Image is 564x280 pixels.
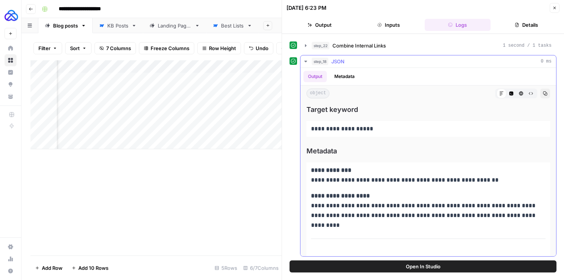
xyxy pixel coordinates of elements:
button: Inputs [355,19,421,31]
img: AUQ Logo [5,9,18,22]
a: Insights [5,66,17,78]
button: Metadata [330,71,359,82]
span: Row Height [209,44,236,52]
span: object [306,89,329,98]
span: Undo [256,44,268,52]
button: Help + Support [5,265,17,277]
span: Add Row [42,264,62,272]
a: Home [5,42,17,54]
a: KB Posts [93,18,143,33]
div: 5 Rows [212,262,240,274]
button: Add 10 Rows [67,262,113,274]
div: 6/7 Columns [240,262,282,274]
button: 0 ms [300,55,556,67]
a: Blog posts [38,18,93,33]
span: 7 Columns [106,44,131,52]
button: Filter [34,42,62,54]
button: Output [287,19,352,31]
span: step_18 [312,58,328,65]
span: step_22 [312,42,329,49]
button: Sort [65,42,91,54]
a: Landing Pages [143,18,206,33]
a: Usage [5,253,17,265]
span: Freeze Columns [151,44,189,52]
button: Row Height [197,42,241,54]
span: JSON [331,58,344,65]
button: Undo [244,42,273,54]
button: Freeze Columns [139,42,194,54]
div: 0 ms [300,68,556,256]
button: 1 second / 1 tasks [300,40,556,52]
span: 0 ms [541,58,552,65]
button: Output [303,71,327,82]
button: Logs [425,19,491,31]
button: 7 Columns [95,42,136,54]
div: KB Posts [107,22,128,29]
span: 1 second / 1 tasks [503,42,552,49]
a: Opportunities [5,78,17,90]
span: Add 10 Rows [78,264,108,272]
a: Browse [5,54,17,66]
button: Details [494,19,559,31]
button: Add Row [30,262,67,274]
span: Combine Internal Links [332,42,386,49]
a: Settings [5,241,17,253]
button: Workspace: AUQ [5,6,17,25]
a: Your Data [5,90,17,103]
span: Target keyword [306,104,550,115]
span: Filter [38,44,50,52]
div: [DATE] 6:23 PM [287,4,326,12]
span: Metadata [306,146,550,156]
span: Open In Studio [406,263,441,270]
span: Sort [70,44,80,52]
a: Best Lists [206,18,259,33]
div: Landing Pages [158,22,192,29]
button: Open In Studio [290,260,556,272]
div: Blog posts [53,22,78,29]
div: Best Lists [221,22,244,29]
